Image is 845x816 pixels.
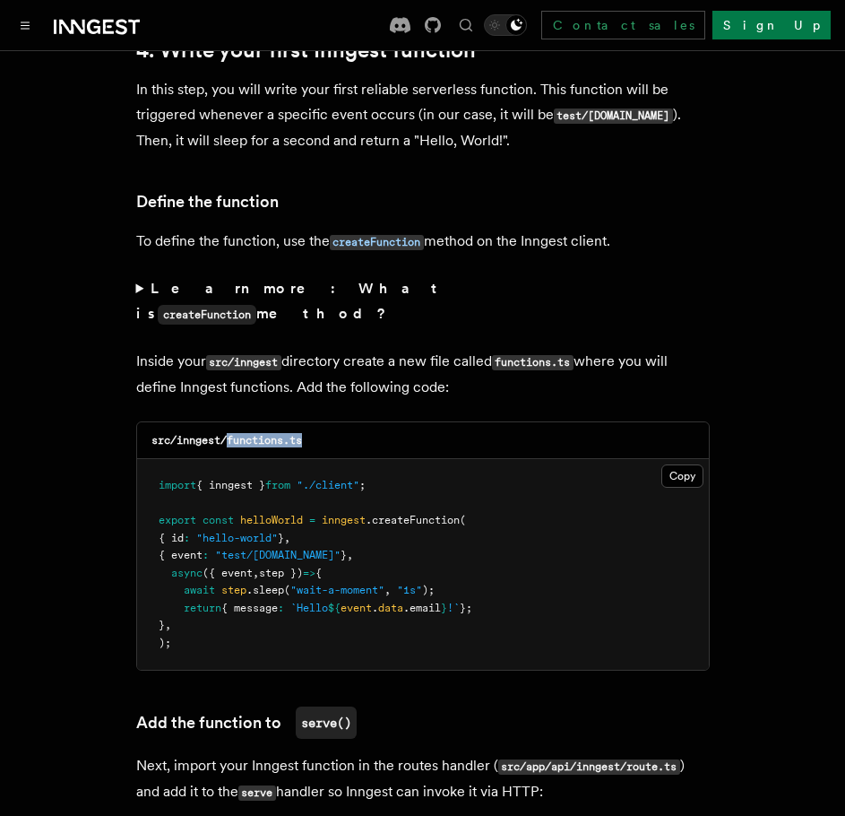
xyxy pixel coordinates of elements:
span: import [159,479,196,491]
span: , [165,619,171,631]
span: } [159,619,165,631]
span: `Hello [290,602,328,614]
span: return [184,602,221,614]
span: ; [359,479,366,491]
span: "test/[DOMAIN_NAME]" [215,549,341,561]
p: To define the function, use the method on the Inngest client. [136,229,710,255]
span: } [278,532,284,544]
span: : [278,602,284,614]
span: step [221,584,246,596]
span: export [159,514,196,526]
span: { inngest } [196,479,265,491]
span: !` [447,602,460,614]
span: { message [221,602,278,614]
span: data [378,602,403,614]
button: Copy [661,464,703,488]
span: "hello-world" [196,532,278,544]
span: => [303,567,315,579]
button: Toggle navigation [14,14,36,36]
button: Find something... [455,14,477,36]
code: functions.ts [492,355,573,370]
a: Sign Up [712,11,831,39]
span: ( [460,514,466,526]
span: }; [460,602,472,614]
a: Add the function toserve() [136,707,357,739]
code: serve [238,786,276,801]
a: Contact sales [541,11,705,39]
a: createFunction [330,232,424,249]
span: : [184,532,190,544]
span: ); [422,584,435,596]
span: = [309,514,315,526]
span: "1s" [397,584,422,596]
span: ); [159,637,171,649]
button: Toggle dark mode [484,14,527,36]
span: ${ [328,602,341,614]
span: const [203,514,234,526]
span: event [341,602,372,614]
span: "./client" [297,479,359,491]
code: src/app/api/inngest/route.ts [498,760,680,775]
p: Inside your directory create a new file called where you will define Inngest functions. Add the f... [136,349,710,400]
span: .createFunction [366,514,460,526]
span: inngest [322,514,366,526]
span: . [372,602,378,614]
span: , [347,549,353,561]
span: { id [159,532,184,544]
span: from [265,479,290,491]
code: src/inngest [206,355,281,370]
span: , [384,584,391,596]
span: { event [159,549,203,561]
p: In this step, you will write your first reliable serverless function. This function will be trigg... [136,77,710,153]
span: async [171,567,203,579]
p: Next, import your Inngest function in the routes handler ( ) and add it to the handler so Inngest... [136,753,710,805]
code: createFunction [158,305,256,325]
span: .sleep [246,584,284,596]
span: .email [403,602,441,614]
summary: Learn more: What iscreateFunctionmethod? [136,276,710,327]
span: { [315,567,322,579]
span: : [203,549,209,561]
code: src/inngest/functions.ts [151,434,302,447]
a: Define the function [136,189,279,214]
strong: Learn more: What is method? [136,280,445,322]
span: await [184,584,215,596]
span: } [341,549,347,561]
span: , [253,567,259,579]
span: } [441,602,447,614]
span: step }) [259,567,303,579]
code: test/[DOMAIN_NAME] [554,109,673,124]
span: ( [284,584,290,596]
span: , [284,532,290,544]
code: serve() [296,707,357,739]
span: ({ event [203,567,253,579]
span: "wait-a-moment" [290,584,384,596]
span: helloWorld [240,514,303,526]
code: createFunction [330,235,424,250]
